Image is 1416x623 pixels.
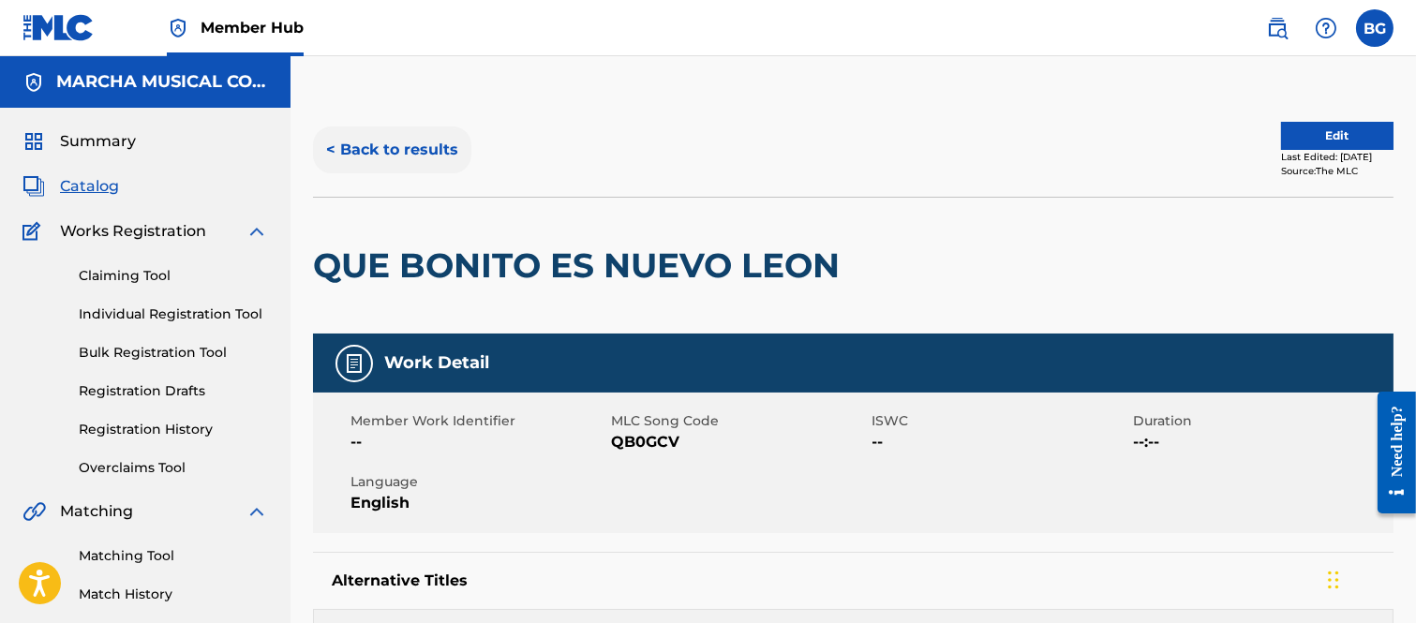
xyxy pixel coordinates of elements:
a: Claiming Tool [79,266,268,286]
span: Member Hub [201,17,304,38]
img: Works Registration [22,220,47,243]
a: CatalogCatalog [22,175,119,198]
span: -- [350,431,606,453]
img: expand [246,500,268,523]
img: expand [246,220,268,243]
a: SummarySummary [22,130,136,153]
h5: Alternative Titles [332,571,1375,590]
span: ISWC [872,411,1128,431]
a: Registration History [79,420,268,439]
span: QB0GCV [611,431,867,453]
span: Works Registration [60,220,206,243]
a: Public Search [1259,9,1296,47]
span: -- [872,431,1128,453]
img: Accounts [22,71,45,94]
iframe: Resource Center [1364,378,1416,528]
a: Match History [79,585,268,604]
img: Work Detail [343,352,365,375]
div: Arrastrar [1328,552,1339,608]
iframe: Chat Widget [1322,533,1416,623]
span: Duration [1133,411,1389,431]
div: Source: The MLC [1281,164,1394,178]
span: Member Work Identifier [350,411,606,431]
a: Overclaims Tool [79,458,268,478]
h5: MARCHA MUSICAL CORP. [56,71,268,93]
h2: QUE BONITO ES NUEVO LEON [313,245,849,287]
div: Widget de chat [1322,533,1416,623]
span: --:-- [1133,431,1389,453]
span: Catalog [60,175,119,198]
img: Catalog [22,175,45,198]
a: Matching Tool [79,546,268,566]
img: Summary [22,130,45,153]
button: < Back to results [313,126,471,173]
a: Individual Registration Tool [79,304,268,324]
img: Top Rightsholder [167,17,189,39]
span: English [350,492,606,514]
a: Bulk Registration Tool [79,343,268,363]
button: Edit [1281,122,1394,150]
span: MLC Song Code [611,411,867,431]
img: help [1315,17,1337,39]
span: Summary [60,130,136,153]
img: Matching [22,500,46,523]
div: Help [1307,9,1345,47]
img: search [1266,17,1289,39]
h5: Work Detail [384,352,489,374]
img: MLC Logo [22,14,95,41]
span: Language [350,472,606,492]
a: Registration Drafts [79,381,268,401]
div: Last Edited: [DATE] [1281,150,1394,164]
div: User Menu [1356,9,1394,47]
span: Matching [60,500,133,523]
